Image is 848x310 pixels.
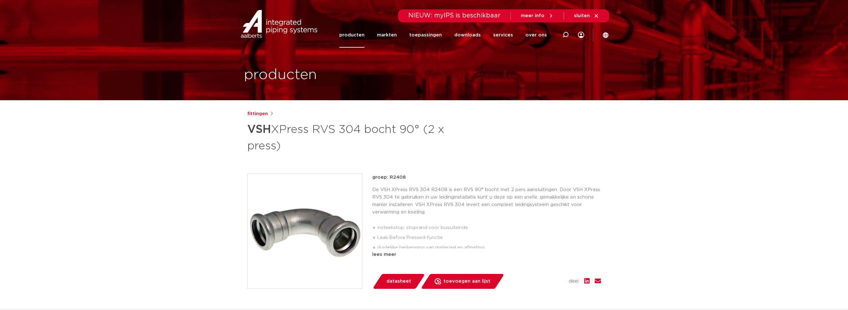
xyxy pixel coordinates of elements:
div: lees meer [372,251,601,258]
a: toepassingen [409,22,442,48]
h1: XPress RVS 304 bocht 90° (2 x press) [247,120,481,154]
li: insteekstop: stoprand voor buisuiteinde [377,223,601,233]
a: meer info [521,13,554,19]
a: datasheet [372,274,425,289]
a: producten [339,22,364,48]
h1: producten [244,65,317,85]
a: downloads [454,22,481,48]
div: my IPS [578,22,584,48]
span: deel: [569,278,579,285]
a: services [493,22,513,48]
span: NIEUW: myIPS is beschikbaar [408,12,501,19]
span: datasheet [387,276,411,286]
p: groep: R2408 [372,174,601,181]
span: toevoegen aan lijst [443,276,490,286]
a: sluiten [574,13,599,19]
a: over ons [525,22,547,48]
p: De VSH XPress RVS 304 R2408 is een RVS 90° bocht met 2 pers aansluitingen. Door VSH XPress RVS 30... [372,186,601,216]
nav: Menu [339,22,547,48]
a: markten [377,22,397,48]
a: fittingen [247,110,268,118]
li: duidelijke herkenning van materiaal en afmeting [377,243,601,253]
span: sluiten [574,13,590,18]
li: Leak Before Pressed-functie [377,233,601,243]
strong: VSH [247,124,271,135]
img: Product Image for VSH XPress RVS 304 bocht 90° (2 x press) [248,174,362,289]
span: meer info [521,13,544,18]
